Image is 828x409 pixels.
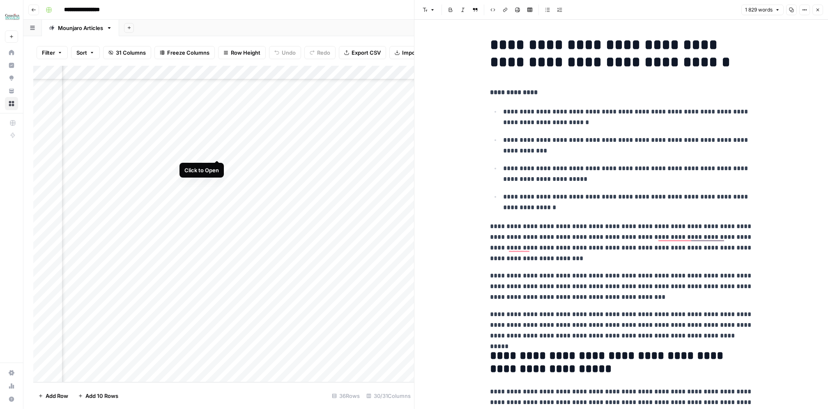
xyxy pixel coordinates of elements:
[231,49,260,57] span: Row Height
[5,393,18,406] button: Help + Support
[218,46,266,59] button: Row Height
[5,84,18,97] a: Your Data
[33,389,73,402] button: Add Row
[58,24,103,32] div: Mounjaro Articles
[73,389,123,402] button: Add 10 Rows
[5,46,18,59] a: Home
[745,6,773,14] span: 1 829 words
[42,20,119,36] a: Mounjaro Articles
[5,72,18,85] a: Opportunities
[71,46,100,59] button: Sort
[5,379,18,393] a: Usage
[46,392,68,400] span: Add Row
[339,46,386,59] button: Export CSV
[5,7,18,27] button: Workspace: BCI
[304,46,336,59] button: Redo
[5,59,18,72] a: Insights
[37,46,68,59] button: Filter
[269,46,301,59] button: Undo
[5,366,18,379] a: Settings
[103,46,151,59] button: 31 Columns
[5,97,18,110] a: Browse
[167,49,209,57] span: Freeze Columns
[352,49,381,57] span: Export CSV
[329,389,363,402] div: 36 Rows
[154,46,215,59] button: Freeze Columns
[116,49,146,57] span: 31 Columns
[76,49,87,57] span: Sort
[741,5,784,15] button: 1 829 words
[85,392,118,400] span: Add 10 Rows
[184,166,219,174] div: Click to Open
[389,46,437,59] button: Import CSV
[5,9,20,24] img: BCI Logo
[363,389,414,402] div: 30/31 Columns
[402,49,432,57] span: Import CSV
[317,49,330,57] span: Redo
[282,49,296,57] span: Undo
[42,49,55,57] span: Filter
